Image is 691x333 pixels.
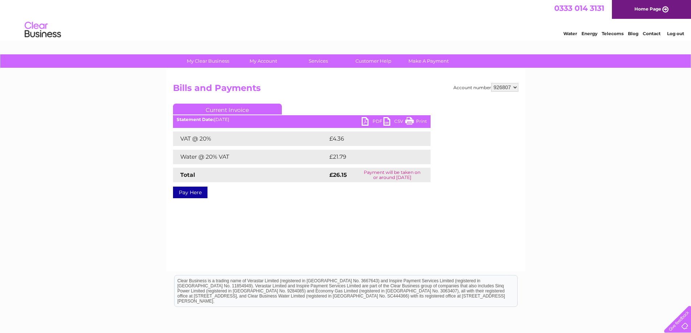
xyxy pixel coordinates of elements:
a: Blog [628,31,638,36]
a: Log out [667,31,684,36]
td: Payment will be taken on or around [DATE] [354,168,430,182]
a: Current Invoice [173,104,282,115]
div: Account number [453,83,518,92]
td: VAT @ 20% [173,132,328,146]
td: £4.36 [328,132,414,146]
a: Customer Help [344,54,403,68]
img: logo.png [24,19,61,41]
h2: Bills and Payments [173,83,518,97]
a: Telecoms [602,31,624,36]
a: My Clear Business [178,54,238,68]
a: PDF [362,117,383,128]
a: Water [563,31,577,36]
a: Contact [643,31,661,36]
strong: Total [180,171,195,178]
b: Statement Date: [177,117,214,122]
a: 0333 014 3131 [554,4,604,13]
td: Water @ 20% VAT [173,150,328,164]
a: CSV [383,117,405,128]
a: Print [405,117,427,128]
strong: £26.15 [329,171,347,178]
a: Make A Payment [399,54,458,68]
a: Services [288,54,348,68]
a: Energy [581,31,597,36]
div: Clear Business is a trading name of Verastar Limited (registered in [GEOGRAPHIC_DATA] No. 3667643... [174,4,517,35]
td: £21.79 [328,150,415,164]
a: My Account [233,54,293,68]
a: Pay Here [173,187,207,198]
div: [DATE] [173,117,431,122]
